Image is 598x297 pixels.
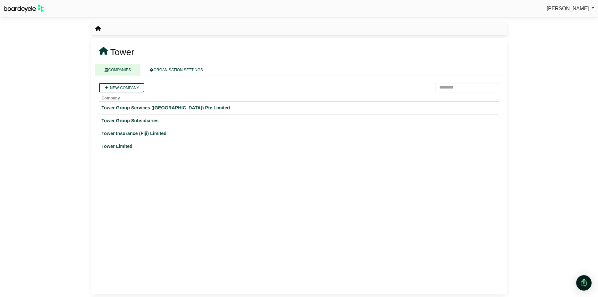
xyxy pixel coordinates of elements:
[95,64,140,75] a: COMPANIES
[102,143,497,150] a: Tower Limited
[99,83,144,92] a: New company
[4,4,44,13] img: BoardcycleBlackGreen-aaafeed430059cb809a45853b8cf6d952af9d84e6e89e1f1685b34bfd5cb7d64.svg
[140,64,212,75] a: ORGANISATION SETTINGS
[110,47,134,57] span: Tower
[547,6,589,11] span: [PERSON_NAME]
[102,104,497,112] a: Tower Group Services ([GEOGRAPHIC_DATA]) Pte Limited
[576,275,592,291] div: Open Intercom Messenger
[102,130,497,137] a: Tower Insurance (Fiji) Limited
[95,25,101,33] nav: breadcrumb
[99,92,499,102] th: Company
[547,4,594,13] a: [PERSON_NAME]
[102,117,497,124] a: Tower Group Subsidiaries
